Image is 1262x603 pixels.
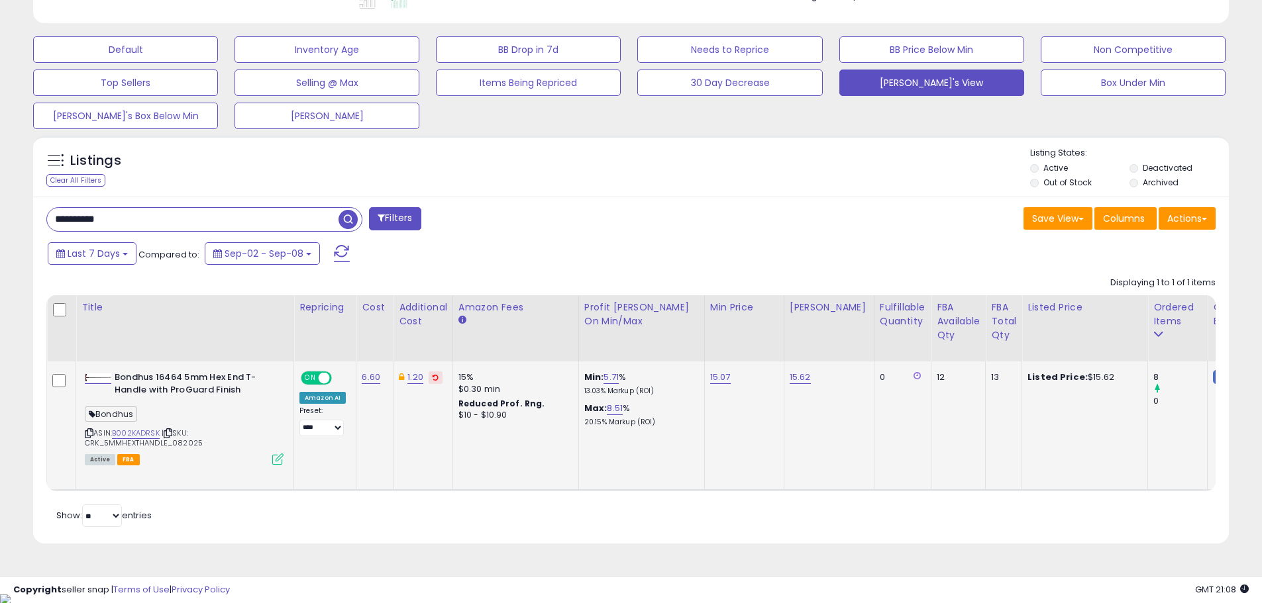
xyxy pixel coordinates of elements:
button: Default [33,36,218,63]
a: 1.20 [407,371,423,384]
div: 12 [937,371,975,383]
a: Privacy Policy [172,583,230,596]
span: OFF [330,373,351,384]
button: [PERSON_NAME] [235,103,419,129]
label: Out of Stock [1043,177,1092,188]
span: ON [302,373,319,384]
span: Sep-02 - Sep-08 [225,247,303,260]
div: $15.62 [1027,371,1137,383]
div: Amazon AI [299,392,346,404]
h5: Listings [70,152,121,170]
div: 13 [991,371,1012,383]
div: 8 [1153,371,1207,383]
div: Ordered Items [1153,301,1202,328]
strong: Copyright [13,583,62,596]
button: Top Sellers [33,70,218,96]
div: FBA Available Qty [937,301,980,342]
button: Last 7 Days [48,242,136,265]
div: $0.30 min [458,383,568,395]
div: $10 - $10.90 [458,410,568,421]
div: Fulfillable Quantity [880,301,925,328]
div: Cost [362,301,388,314]
div: 15% [458,371,568,383]
div: % [584,402,694,427]
div: Additional Cost [399,301,447,328]
div: ASIN: [85,371,284,463]
div: FBA Total Qty [991,301,1016,342]
button: Filters [369,207,421,230]
a: B002KADRSK [112,428,160,439]
button: [PERSON_NAME]'s Box Below Min [33,103,218,129]
label: Active [1043,162,1068,173]
a: 15.07 [710,371,731,384]
button: Box Under Min [1041,70,1226,96]
span: FBA [117,454,140,465]
div: 0 [1153,395,1207,407]
div: Preset: [299,406,346,436]
button: Needs to Reprice [637,36,822,63]
div: % [584,371,694,396]
div: Displaying 1 to 1 of 1 items [1110,277,1216,289]
button: Sep-02 - Sep-08 [205,242,320,265]
label: Deactivated [1143,162,1192,173]
span: 2025-09-16 21:08 GMT [1195,583,1249,596]
button: Save View [1024,207,1092,230]
span: Compared to: [138,248,199,261]
span: Show: entries [56,509,152,522]
button: 30 Day Decrease [637,70,822,96]
div: Title [81,301,288,314]
div: Profit [PERSON_NAME] on Min/Max [584,301,699,328]
button: Actions [1159,207,1216,230]
span: Bondhus [85,406,137,422]
b: Max: [584,402,607,414]
a: Terms of Use [113,583,170,596]
th: The percentage added to the cost of goods (COGS) that forms the calculator for Min & Max prices. [578,295,704,361]
button: Non Competitive [1041,36,1226,63]
span: All listings currently available for purchase on Amazon [85,454,115,465]
span: Last 7 Days [68,247,120,260]
small: Amazon Fees. [458,314,466,326]
p: 13.03% Markup (ROI) [584,387,694,396]
b: Reduced Prof. Rng. [458,398,545,409]
a: 8.51 [607,402,623,415]
a: 6.60 [362,371,380,384]
p: Listing States: [1030,147,1229,160]
button: Selling @ Max [235,70,419,96]
button: BB Price Below Min [839,36,1024,63]
b: Min: [584,371,604,383]
a: 15.62 [790,371,811,384]
div: Clear All Filters [46,174,105,187]
div: Repricing [299,301,350,314]
div: Listed Price [1027,301,1142,314]
p: 20.15% Markup (ROI) [584,418,694,427]
div: Amazon Fees [458,301,573,314]
button: [PERSON_NAME]'s View [839,70,1024,96]
span: | SKU: CRK_5MMHEXTHANDLE_082025 [85,428,203,447]
div: [PERSON_NAME] [790,301,868,314]
span: Columns [1103,212,1145,225]
div: Min Price [710,301,778,314]
a: 5.71 [604,371,619,384]
button: Columns [1094,207,1157,230]
button: Items Being Repriced [436,70,621,96]
b: Bondhus 16464 5mm Hex End T-Handle with ProGuard Finish [115,371,276,399]
button: Inventory Age [235,36,419,63]
button: BB Drop in 7d [436,36,621,63]
div: 0 [880,371,921,383]
b: Listed Price: [1027,371,1088,383]
div: seller snap | | [13,584,230,596]
label: Archived [1143,177,1179,188]
small: FBM [1213,370,1239,384]
img: 21ETkPjT4CL._SL40_.jpg [85,373,111,382]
